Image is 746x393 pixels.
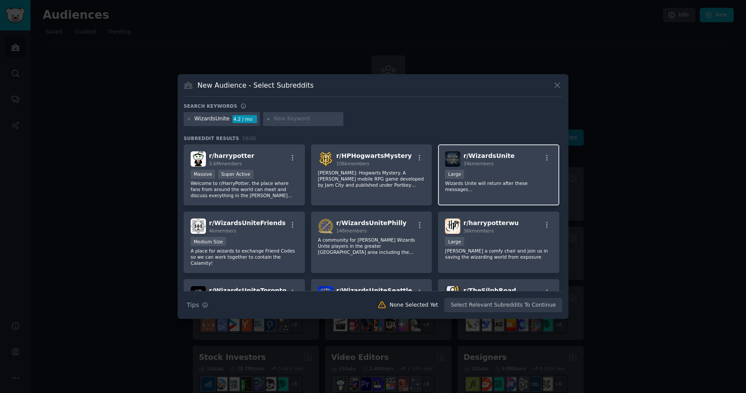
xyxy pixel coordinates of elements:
[318,286,333,301] img: WizardsUniteSeattle
[274,115,340,123] input: New Keyword
[184,103,237,109] h3: Search keywords
[209,287,287,294] span: r/ WizardsUniteToronto
[218,170,253,179] div: Super Active
[209,152,254,159] span: r/ harrypotter
[445,219,460,234] img: harrypotterwu
[445,180,552,192] p: Wizards Unite will return after these messages...
[195,115,230,123] div: WizardsUnite
[463,228,493,233] span: 36k members
[445,170,464,179] div: Large
[336,219,407,226] span: r/ WizardsUnitePhilly
[336,287,412,294] span: r/ WizardsUniteSeattle
[191,180,298,198] p: Welcome to r/HarryPotter, the place where fans from around the world can meet and discuss everyth...
[233,115,257,123] div: 4.2 / mo
[318,219,333,234] img: WizardsUnitePhilly
[445,237,464,246] div: Large
[187,301,199,310] span: Tips
[445,248,552,260] p: [PERSON_NAME] a comfy chair and join us in saving the wizarding world from exposure
[198,81,314,90] h3: New Audience - Select Subreddits
[191,286,206,301] img: WizardsUniteToronto
[191,219,206,234] img: WizardsUniteFriends
[191,248,298,266] p: A place for wizards to exchange Friend Codes so we can work together to contain the Calamity!
[445,151,460,167] img: WizardsUnite
[184,297,211,313] button: Tips
[184,135,239,141] span: Subreddit Results
[463,219,519,226] span: r/ harrypotterwu
[463,161,493,166] span: 34k members
[463,287,516,294] span: r/ TheSilphRoad
[209,228,236,233] span: 4k members
[191,237,226,246] div: Medium Size
[318,237,425,255] p: A community for [PERSON_NAME] Wizards Unite players in the greater [GEOGRAPHIC_DATA] area includi...
[318,170,425,188] p: [PERSON_NAME]: Hogwarts Mystery. A [PERSON_NAME] mobile RPG game developed by Jam City and publis...
[390,301,438,309] div: None Selected Yet
[191,151,206,167] img: harrypotter
[209,219,286,226] span: r/ WizardsUniteFriends
[445,286,460,301] img: TheSilphRoad
[336,228,367,233] span: 148 members
[209,161,242,166] span: 3.6M members
[336,152,412,159] span: r/ HPHogwartsMystery
[463,152,514,159] span: r/ WizardsUnite
[318,151,333,167] img: HPHogwartsMystery
[242,136,256,141] span: 19 / 20
[336,161,370,166] span: 106k members
[191,170,215,179] div: Massive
